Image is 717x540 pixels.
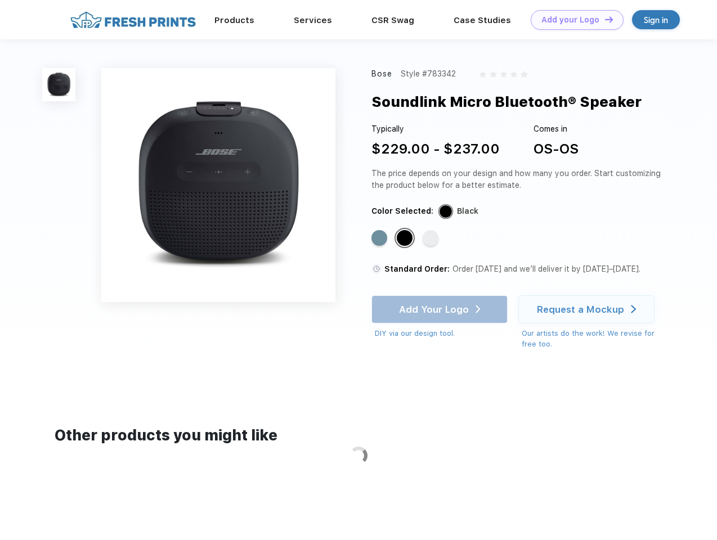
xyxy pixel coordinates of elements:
[644,13,668,26] div: Sign in
[605,16,613,22] img: DT
[397,230,413,246] div: Black
[371,230,387,246] div: Stone Blue
[522,328,665,350] div: Our artists do the work! We revise for free too.
[457,205,478,217] div: Black
[631,305,636,313] img: white arrow
[371,205,433,217] div: Color Selected:
[371,123,500,135] div: Typically
[521,71,527,78] img: gray_star.svg
[452,264,640,273] span: Order [DATE] and we’ll deliver it by [DATE]–[DATE].
[42,68,75,101] img: func=resize&h=100
[214,15,254,25] a: Products
[541,15,599,25] div: Add your Logo
[371,168,665,191] div: The price depends on your design and how many you order. Start customizing the product below for ...
[101,68,335,302] img: func=resize&h=640
[371,91,642,112] div: Soundlink Micro Bluetooth® Speaker
[294,15,332,25] a: Services
[534,123,579,135] div: Comes in
[490,71,496,78] img: gray_star.svg
[510,71,517,78] img: gray_star.svg
[480,71,486,78] img: gray_star.svg
[401,68,456,80] div: Style #783342
[371,264,382,274] img: standard order
[534,139,579,159] div: OS-OS
[55,425,662,447] div: Other products you might like
[371,68,393,80] div: Bose
[371,15,414,25] a: CSR Swag
[500,71,507,78] img: gray_star.svg
[537,304,624,315] div: Request a Mockup
[632,10,680,29] a: Sign in
[375,328,508,339] div: DIY via our design tool.
[384,264,450,273] span: Standard Order:
[371,139,500,159] div: $229.00 - $237.00
[423,230,438,246] div: White Smoke
[67,10,199,30] img: fo%20logo%202.webp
